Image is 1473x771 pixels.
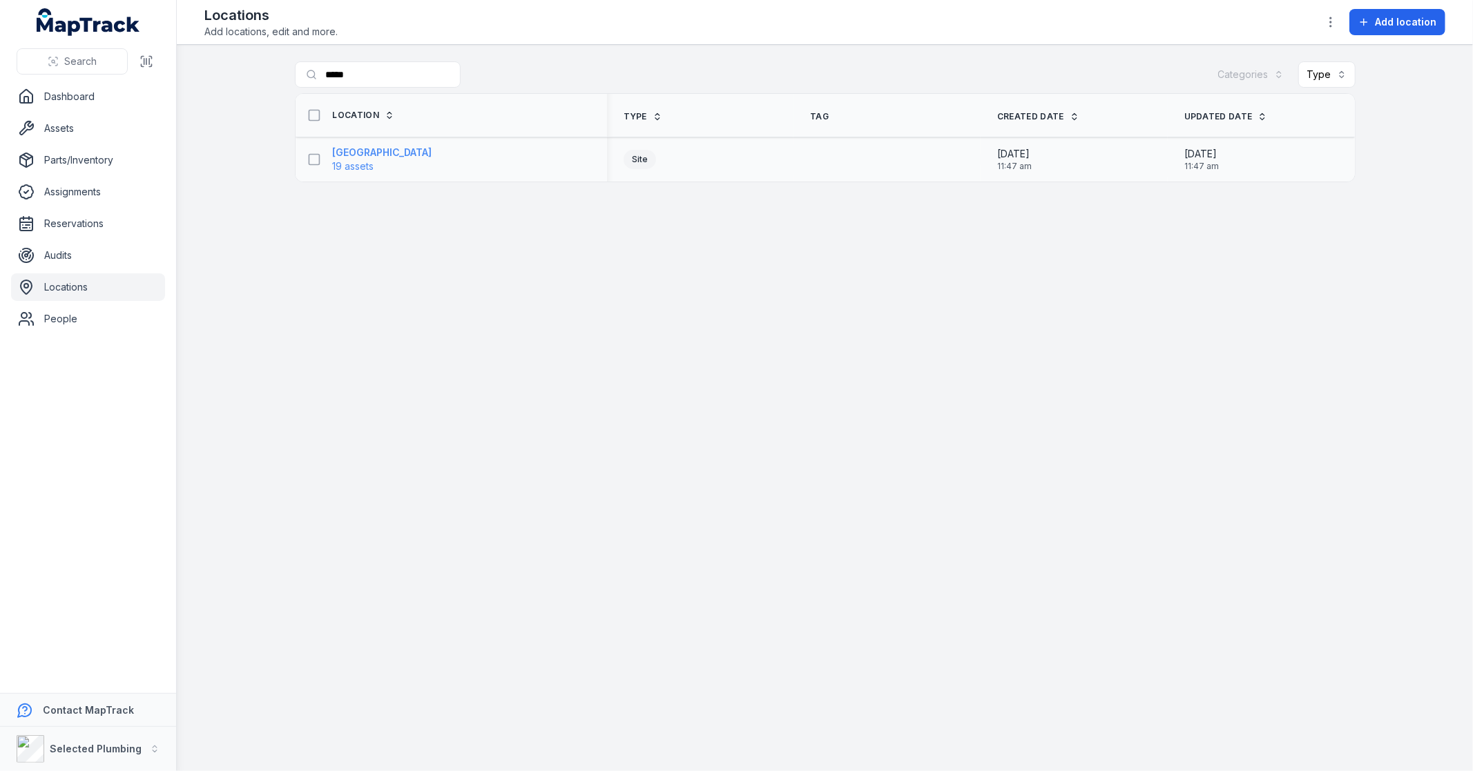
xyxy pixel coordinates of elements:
a: Assets [11,115,165,142]
span: [DATE] [997,147,1032,161]
a: Created Date [997,111,1079,122]
span: Created Date [997,111,1064,122]
span: Add locations, edit and more. [204,25,338,39]
a: Type [624,111,662,122]
time: 14/01/2025, 11:47:54 am [997,147,1032,172]
span: Search [64,55,97,68]
a: Reservations [11,210,165,237]
a: People [11,305,165,333]
strong: [GEOGRAPHIC_DATA] [333,146,432,159]
a: Location [333,110,394,121]
a: Locations [11,273,165,301]
div: Site [624,150,656,169]
button: Add location [1349,9,1445,35]
a: Parts/Inventory [11,146,165,174]
strong: Contact MapTrack [43,704,134,716]
span: 11:47 am [1184,161,1219,172]
a: [GEOGRAPHIC_DATA]19 assets [333,146,432,173]
span: [DATE] [1184,147,1219,161]
a: Audits [11,242,165,269]
span: Location [333,110,379,121]
span: 19 assets [333,159,374,173]
button: Search [17,48,128,75]
span: Type [624,111,647,122]
a: Assignments [11,178,165,206]
span: Tag [810,111,829,122]
a: MapTrack [37,8,140,36]
time: 14/01/2025, 11:47:54 am [1184,147,1219,172]
span: Updated Date [1184,111,1253,122]
h2: Locations [204,6,338,25]
button: Type [1298,61,1356,88]
a: Updated Date [1184,111,1268,122]
strong: Selected Plumbing [50,743,142,754]
span: 11:47 am [997,161,1032,172]
span: Add location [1375,15,1436,29]
a: Dashboard [11,83,165,110]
